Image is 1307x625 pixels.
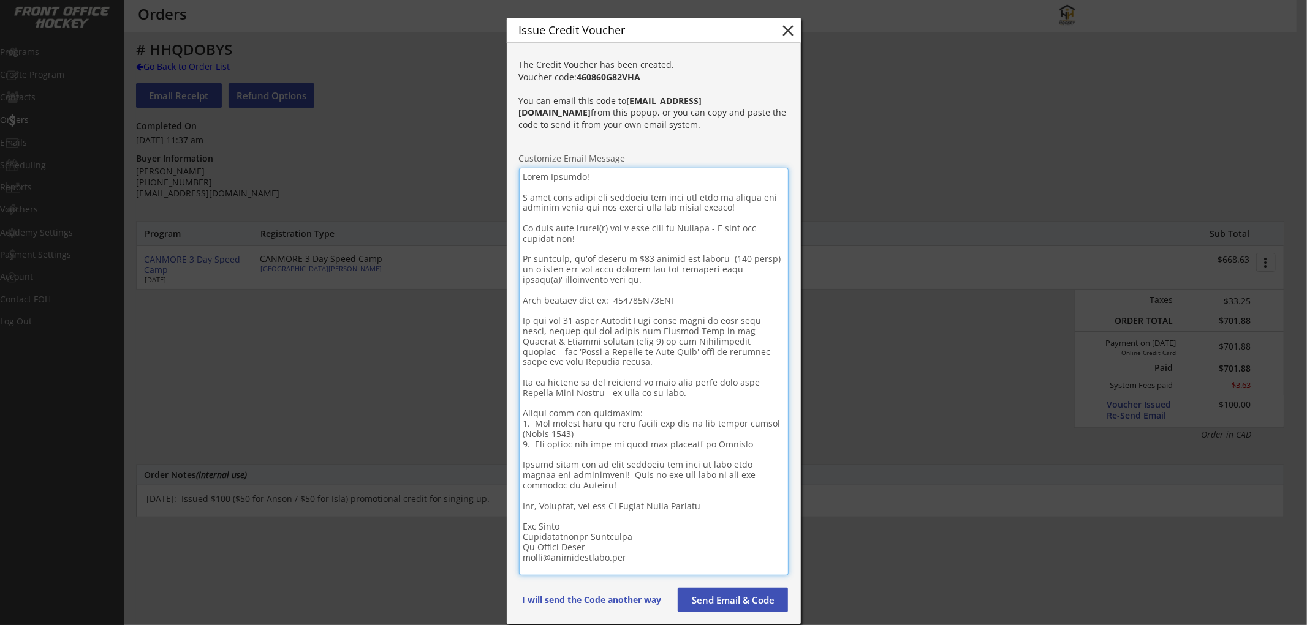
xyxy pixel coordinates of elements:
div: The Credit Voucher has been created. Voucher code: You can email this code to from this popup, or... [519,59,789,131]
strong: 460860G82VHA [577,71,641,83]
button: close [779,21,798,40]
strong: [EMAIL_ADDRESS][DOMAIN_NAME] [519,95,702,119]
div: Customize Email Message [519,154,789,163]
div: Issue Credit Voucher [519,24,760,37]
button: I will send the Code another way [518,588,666,612]
button: Send Email & Code [678,588,788,612]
